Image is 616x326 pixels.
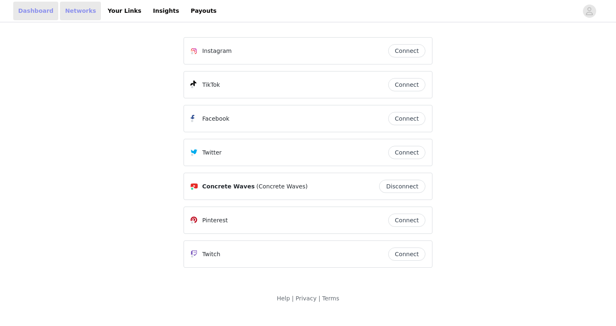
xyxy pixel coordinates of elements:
span: (Concrete Waves) [256,182,308,191]
button: Connect [388,78,425,91]
button: Connect [388,112,425,125]
a: Insights [148,2,184,20]
a: Terms [322,295,339,302]
button: Connect [388,44,425,57]
button: Connect [388,146,425,159]
div: avatar [585,5,593,18]
button: Connect [388,247,425,261]
p: Twitch [202,250,220,259]
a: Dashboard [13,2,58,20]
a: Networks [60,2,101,20]
span: | [318,295,320,302]
button: Disconnect [379,180,425,193]
a: Help [277,295,290,302]
button: Connect [388,214,425,227]
a: Privacy [296,295,317,302]
a: Your Links [103,2,146,20]
p: Twitter [202,148,222,157]
p: Facebook [202,114,229,123]
span: Concrete Waves [202,182,255,191]
span: | [292,295,294,302]
p: Pinterest [202,216,228,225]
img: Instagram Icon [191,48,197,55]
a: Payouts [186,2,222,20]
p: TikTok [202,81,220,89]
p: Instagram [202,47,232,55]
